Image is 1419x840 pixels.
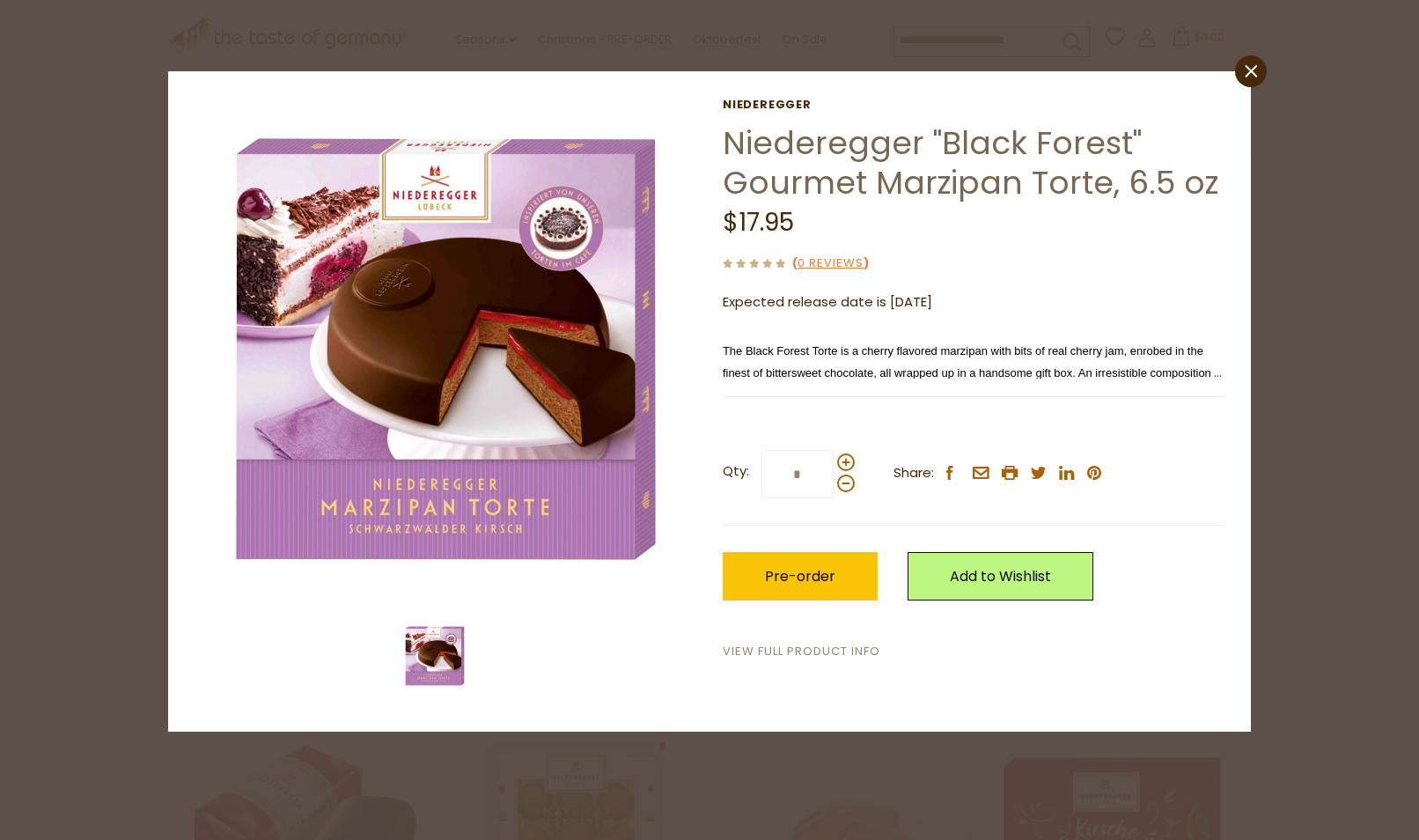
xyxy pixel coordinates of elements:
[792,254,869,271] span: ( )
[908,552,1093,601] a: Add to Wishlist
[723,121,1218,205] a: Niederegger "Black Forest" Gourmet Marzipan Torte, 6.5 oz
[723,98,1224,112] a: Niederegger
[723,205,794,239] span: $17.95
[893,462,934,484] span: Share:
[195,98,697,601] img: Niederegger Black Forest Gourmet Marzipan Cake
[400,621,470,691] img: Niederegger Black Forest Gourmet Marzipan Cake
[761,450,834,498] input: Qty:
[723,291,1224,313] p: Expected release date is [DATE]
[723,344,1224,402] span: The Black Forest Torte is a cherry flavored marzipan with bits of real cherry jam, enrobed in the...
[798,254,864,273] a: 0 Reviews
[765,566,835,586] span: Pre-order
[723,461,749,483] strong: Qty:
[723,643,880,661] a: View Full Product Info
[723,552,878,601] button: Pre-order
